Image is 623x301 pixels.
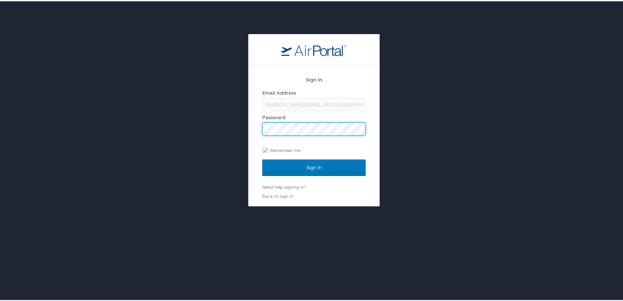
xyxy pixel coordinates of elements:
label: Remember me [262,144,366,154]
input: Sign In [262,158,366,175]
label: Email Address [262,89,296,94]
a: Back to sign in [262,192,293,198]
h2: Sign In [262,75,366,82]
img: logo [281,43,347,55]
a: Need help signing in? [262,183,306,188]
label: Password [262,113,286,119]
